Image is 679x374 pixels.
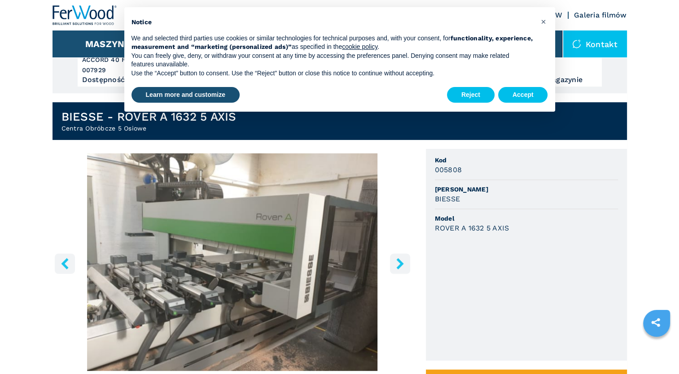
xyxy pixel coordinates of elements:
iframe: Chat [641,334,672,367]
h3: 005808 [435,165,462,175]
img: Centra Obróbcze 5 Osiowe BIESSE ROVER A 1632 5 AXIS [53,153,412,371]
p: We and selected third parties use cookies or similar technologies for technical purposes and, wit... [131,34,534,52]
div: Kontakt [563,30,627,57]
span: Kod [435,156,618,165]
button: left-button [55,253,75,274]
p: Use the “Accept” button to consent. Use the “Reject” button or close this notice to continue with... [131,69,534,78]
img: Kontakt [572,39,581,48]
button: right-button [390,253,410,274]
p: You can freely give, deny, or withdraw your consent at any time by accessing the preferences pane... [131,52,534,69]
div: Go to Slide 1 [53,153,412,371]
button: Learn more and customize [131,87,240,103]
img: Ferwood [53,5,117,25]
a: cookie policy [342,43,377,50]
div: Dostępność : natychmiastowy [82,78,188,82]
button: Accept [498,87,548,103]
strong: functionality, experience, measurement and “marketing (personalized ads)” [131,35,533,51]
h2: Notice [131,18,534,27]
a: Galeria filmów [574,11,627,19]
h1: BIESSE - ROVER A 1632 5 AXIS [61,109,237,124]
span: [PERSON_NAME] [435,185,618,194]
span: Model [435,214,618,223]
h2: Centra Obróbcze 5 Osiowe [61,124,237,133]
button: Maszyny [85,39,131,49]
span: × [540,16,546,27]
h3: BIESSE [435,194,460,204]
a: sharethis [644,311,667,334]
h3: SCM ACCORD 40 FX 007929 [82,44,188,75]
button: Reject [447,87,495,103]
button: Close this notice [536,14,551,29]
h3: ROVER A 1632 5 AXIS [435,223,509,233]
